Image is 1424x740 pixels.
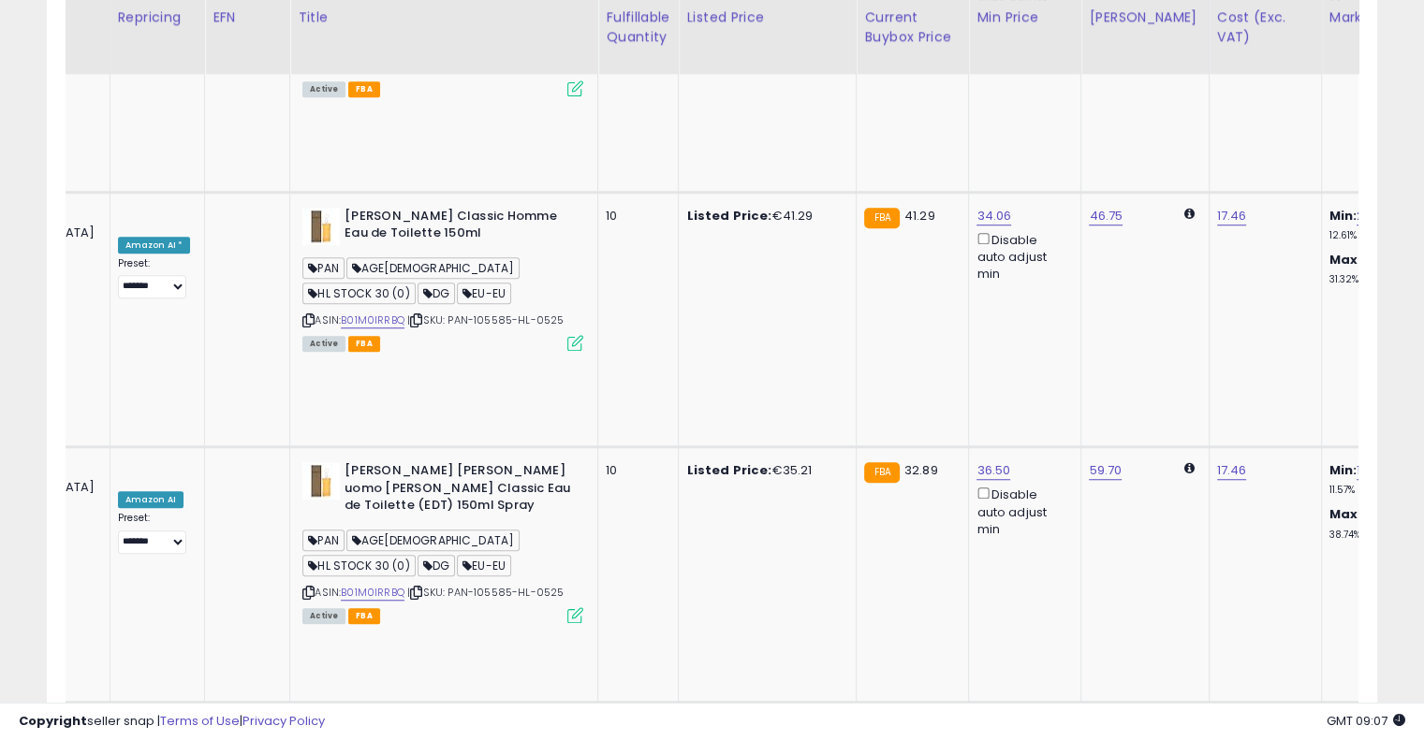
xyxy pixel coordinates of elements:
a: 36.50 [976,461,1010,480]
a: 20.00 [1357,207,1390,225]
span: AGE[DEMOGRAPHIC_DATA] [346,530,520,551]
div: Listed Price [686,7,848,27]
span: All listings currently available for purchase on Amazon [302,81,345,97]
div: [PERSON_NAME] [1089,7,1200,27]
div: EFN [213,7,282,27]
b: Max: [1329,251,1362,268]
span: EU-EU [457,283,511,304]
b: Min: [1329,461,1358,479]
a: 46.75 [1089,207,1123,225]
div: Amazon AI [118,491,184,508]
div: Cost (Exc. VAT) [1217,7,1314,47]
div: Disable auto adjust min [976,484,1066,538]
div: Amazon AI * [118,237,191,254]
div: €35.21 [686,462,842,479]
span: 2025-09-10 09:07 GMT [1327,712,1405,730]
a: 19.99 [1357,461,1387,480]
div: Min Price [976,7,1073,27]
b: Max: [1329,505,1362,523]
div: Fulfillable Quantity [606,7,670,47]
a: 17.46 [1217,207,1247,225]
b: Min: [1329,207,1358,225]
div: ASIN: [302,462,583,621]
b: Listed Price: [686,207,771,225]
span: FBA [348,81,380,97]
i: Calculated using Dynamic Max Price. [1183,208,1194,220]
small: FBA [864,462,899,483]
div: Preset: [118,257,191,299]
div: Preset: [118,512,191,554]
span: AGE[DEMOGRAPHIC_DATA] [346,257,520,279]
span: HL STOCK 30 (0) [302,555,415,576]
small: FBA [864,208,899,228]
b: [PERSON_NAME] [PERSON_NAME] uomo [PERSON_NAME] Classic Eau de Toilette (EDT) 150ml Spray [345,462,572,519]
a: 34.06 [976,207,1011,225]
b: Listed Price: [686,461,771,479]
span: DG [418,555,455,576]
span: FBA [348,336,380,352]
img: 41dVF36OtqL._SL40_.jpg [302,208,340,245]
a: B01M0IRRBQ [341,585,404,601]
span: All listings currently available for purchase on Amazon [302,336,345,352]
div: Title [298,7,590,27]
span: EU-EU [457,555,511,576]
span: All listings currently available for purchase on Amazon [302,608,345,624]
span: | SKU: PAN-105585-HL-0525 [407,585,564,600]
div: ASIN: [302,208,583,350]
strong: Copyright [19,712,87,730]
div: seller snap | | [19,713,325,731]
span: | SKU: PAN-105585-HL-0525 [407,312,564,327]
span: 41.29 [904,207,935,225]
span: FBA [348,608,380,624]
div: Repricing [118,7,198,27]
span: PAN [302,257,345,279]
span: PAN [302,530,345,551]
a: 59.70 [1089,461,1122,480]
a: Privacy Policy [242,712,325,730]
div: Current Buybox Price [864,7,961,47]
img: 41dVF36OtqL._SL40_.jpg [302,462,340,500]
div: €41.29 [686,208,842,225]
a: Terms of Use [160,712,240,730]
i: Calculated using Dynamic Max Price. [1183,462,1194,474]
div: 10 [606,208,664,225]
div: 10 [606,462,664,479]
b: [PERSON_NAME] Classic Homme Eau de Toilette 150ml [345,208,572,247]
div: Disable auto adjust min [976,229,1066,283]
span: HL STOCK 30 (0) [302,283,415,304]
span: 32.89 [904,461,938,479]
a: 17.46 [1217,461,1247,480]
a: B01M0IRRBQ [341,312,404,328]
span: DG [418,283,455,304]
